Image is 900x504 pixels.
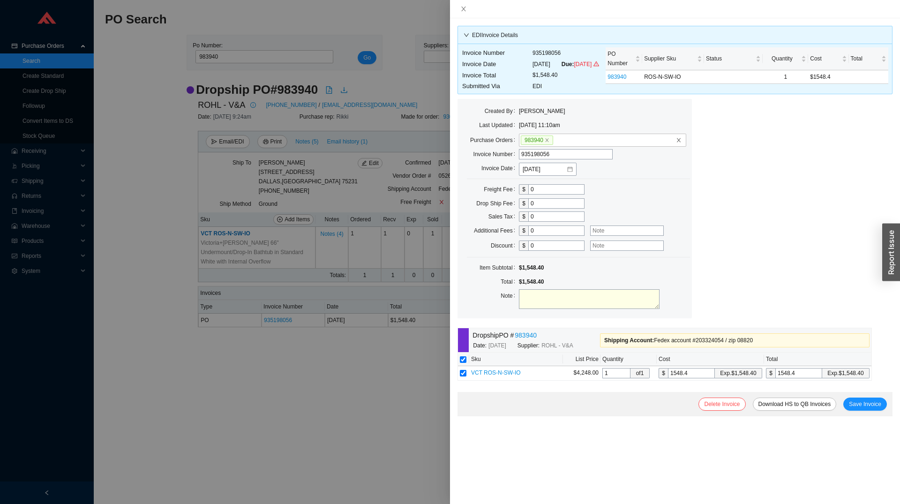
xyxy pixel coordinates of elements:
span: VCT ROS-N-SW-IO [471,369,521,376]
th: Supplier Sku sortable [642,47,704,70]
a: 983940 [607,74,626,80]
th: Quantity sortable [763,47,808,70]
input: Note [590,241,664,251]
label: Note [501,289,519,302]
label: Purchase Orders [470,134,519,147]
th: Sku [469,353,563,366]
span: close [545,138,549,143]
td: Invoice Number [462,47,532,59]
td: ROS-N-SW-IO [642,70,704,84]
a: 983940 [515,330,537,341]
th: List Price [563,353,600,366]
label: Created By [485,105,519,118]
span: [DATE] [488,341,506,350]
label: Drop Ship Fee [476,197,519,210]
input: Note [590,226,664,236]
th: Quantity [600,353,657,366]
div: Date: Supplier: [473,341,600,350]
td: 1 [763,70,808,84]
div: Fedex account #203324054 / zip 08820 [604,336,865,345]
th: Total [764,353,871,366]
td: Submitted Via [462,81,532,92]
span: of 1 [630,369,649,378]
div: [PERSON_NAME] [519,106,593,116]
label: Invoice Number [473,148,519,161]
div: $ [519,184,528,195]
input: 07/31/2025 [523,165,566,174]
label: Item Subtotal [480,261,519,274]
button: Delete Invoice [698,398,745,411]
button: Close [457,5,470,13]
div: $4,248.00 [565,368,599,377]
span: ROHL - V&A [541,341,573,350]
div: $ [519,241,528,251]
td: Invoice Total [462,70,532,81]
label: Sales Tax [488,210,519,223]
input: 983940closeclose [554,135,560,145]
span: close [460,6,467,12]
th: Cost [657,353,764,366]
th: PO Number sortable [606,47,642,70]
div: [DATE] 11:10am [519,120,593,130]
button: Save Invoice [843,398,887,411]
div: $ [766,368,775,378]
span: Quantity [765,54,799,63]
span: Due: [562,61,574,68]
div: $ [659,368,668,378]
span: PO Number [607,49,633,68]
button: Download HS to QB Invoices [753,398,837,411]
td: Invoice Date [462,59,532,70]
label: Discount [491,239,519,252]
span: $1,548.40 [519,278,544,285]
span: Cost [810,54,840,63]
div: Dropship PO # [472,330,600,341]
div: $ [519,198,528,209]
span: Supplier Sku [644,54,695,63]
label: Additional Fees [474,224,519,237]
th: Status sortable [704,47,763,70]
td: $1,548.40 [532,70,600,81]
label: Freight Fee [484,183,519,196]
span: Shipping Account : [604,337,654,344]
span: $1,548.40 [519,264,544,271]
span: Delete Invoice [704,399,740,409]
span: Save Invoice [849,399,881,409]
span: down [464,32,469,38]
label: Last Updated [479,119,519,132]
span: warning [593,61,599,67]
td: EDI [532,81,600,92]
span: 983940 [521,135,553,145]
div: EDI Invoice Details [464,30,886,40]
td: [DATE] [532,59,600,70]
label: Invoice Date [481,162,519,175]
td: $1548.4 [808,70,848,84]
span: [DATE] [574,61,599,68]
label: Total [501,275,519,288]
th: Total sortable [849,47,888,70]
div: $ [519,211,528,222]
div: Exp. $1,548.40 [827,369,863,378]
span: Status [706,54,754,63]
span: close [676,137,682,143]
td: 935198056 [532,47,600,59]
span: Total [851,54,879,63]
div: Exp. $1,548.40 [720,369,756,378]
a: Download HS to QB Invoices [758,401,831,407]
th: Cost sortable [808,47,848,70]
div: $ [519,226,528,236]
